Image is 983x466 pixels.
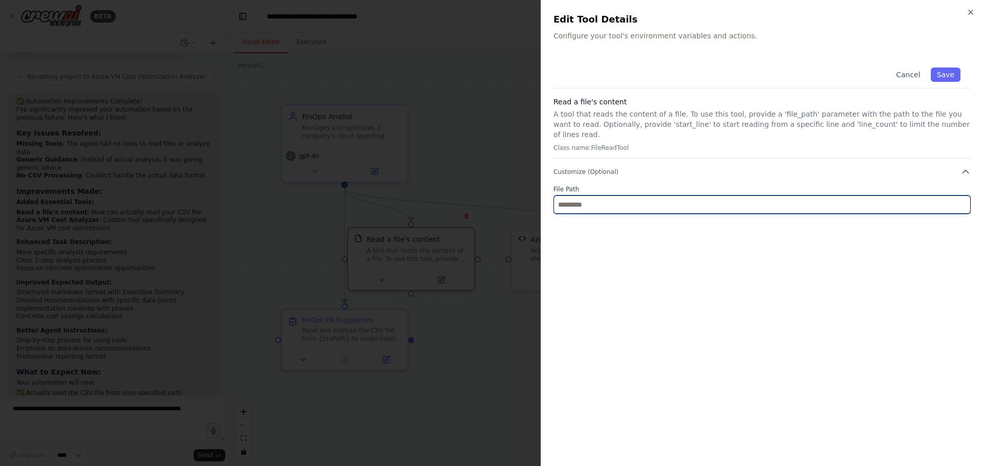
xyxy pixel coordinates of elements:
[553,109,971,140] p: A tool that reads the content of a file. To use this tool, provide a 'file_path' parameter with t...
[553,12,971,27] h2: Edit Tool Details
[553,97,971,107] h3: Read a file's content
[553,144,971,152] p: Class name: FileReadTool
[553,31,971,41] p: Configure your tool's environment variables and actions.
[553,185,971,193] label: File Path
[890,68,926,82] button: Cancel
[553,167,971,177] button: Customize (Optional)
[931,68,960,82] button: Save
[553,168,618,176] span: Customize (Optional)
